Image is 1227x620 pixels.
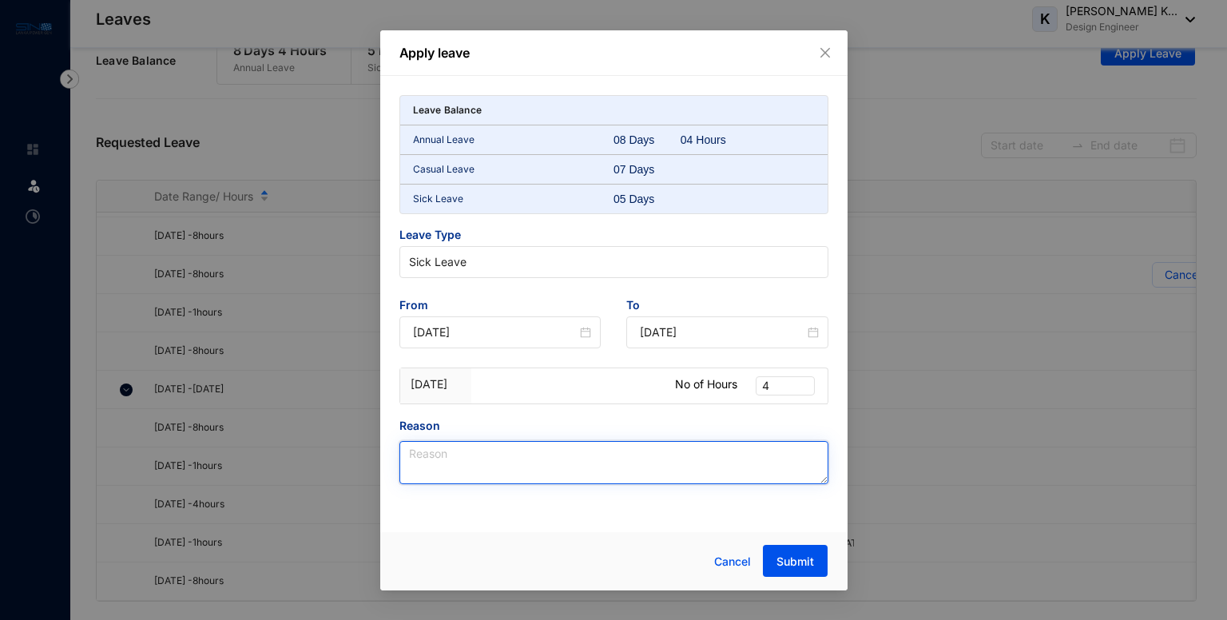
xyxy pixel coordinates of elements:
[816,44,834,62] button: Close
[640,324,804,341] input: End Date
[413,161,614,177] p: Casual Leave
[399,417,451,435] label: Reason
[413,132,614,148] p: Annual Leave
[399,227,828,246] span: Leave Type
[675,376,737,392] p: No of Hours
[681,132,748,148] div: 04 Hours
[762,377,808,395] span: 4
[613,161,681,177] div: 07 Days
[776,554,814,570] span: Submit
[613,191,681,207] div: 05 Days
[819,46,832,59] span: close
[626,297,828,316] span: To
[763,545,828,577] button: Submit
[413,191,614,207] p: Sick Leave
[399,297,602,316] span: From
[399,43,828,62] p: Apply leave
[409,250,819,274] span: Sick Leave
[411,376,461,392] p: [DATE]
[613,132,681,148] div: 08 Days
[413,102,482,118] p: Leave Balance
[413,324,578,341] input: Start Date
[399,441,828,484] textarea: Reason
[714,553,751,570] span: Cancel
[702,546,763,578] button: Cancel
